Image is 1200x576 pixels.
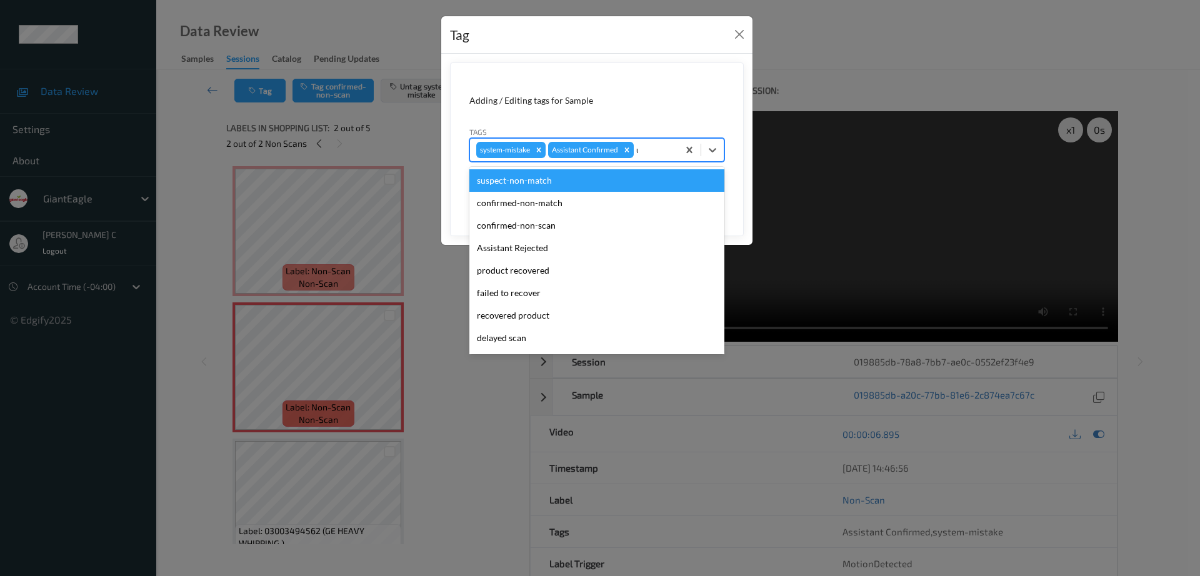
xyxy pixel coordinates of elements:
[476,142,532,158] div: system-mistake
[469,282,724,304] div: failed to recover
[620,142,634,158] div: Remove Assistant Confirmed
[469,237,724,259] div: Assistant Rejected
[532,142,546,158] div: Remove system-mistake
[731,26,748,43] button: Close
[469,192,724,214] div: confirmed-non-match
[469,126,487,137] label: Tags
[469,349,724,372] div: Unusual activity
[469,214,724,237] div: confirmed-non-scan
[469,94,724,107] div: Adding / Editing tags for Sample
[469,169,724,192] div: suspect-non-match
[469,304,724,327] div: recovered product
[548,142,620,158] div: Assistant Confirmed
[469,259,724,282] div: product recovered
[450,25,469,45] div: Tag
[469,327,724,349] div: delayed scan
